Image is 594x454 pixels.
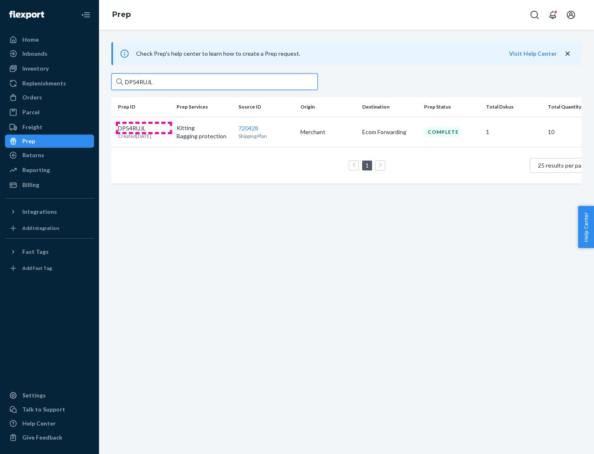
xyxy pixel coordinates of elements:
p: 1 [486,128,541,136]
p: Ecom Forwarding [362,128,417,136]
div: Settings [22,391,46,400]
div: Integrations [22,208,57,216]
th: Origin [297,97,359,117]
th: Prep Services [173,97,235,117]
div: Reporting [22,166,50,174]
div: Billing [22,181,39,189]
p: Shipping Plan [238,132,294,140]
a: Billing [5,178,94,192]
div: Replenishments [22,79,66,87]
a: Returns [5,149,94,162]
div: Add Integration [22,225,59,232]
p: Kitting [177,124,232,132]
div: Freight [22,123,42,131]
a: 720428 [238,125,258,132]
th: Source ID [235,97,297,117]
button: Open account menu [563,7,579,23]
p: DP54RUJL [118,124,151,132]
th: Total Dskus [483,97,544,117]
button: Close Navigation [78,7,94,23]
span: 25 results per page [538,162,588,169]
p: Created [DATE] [118,132,151,140]
button: Give Feedback [5,431,94,444]
th: Prep ID [111,97,173,117]
div: Home [22,35,39,44]
div: Parcel [22,108,40,116]
a: Parcel [5,106,94,119]
button: close [563,50,572,58]
div: Give Feedback [22,433,62,442]
a: Help Center [5,417,94,430]
a: Home [5,33,94,46]
a: Prep [5,135,94,148]
a: Inbounds [5,47,94,60]
span: Check Prep's help center to learn how to create a Prep request. [136,50,300,57]
p: Bagging protection [177,132,232,140]
div: Orders [22,93,42,102]
button: Integrations [5,205,94,218]
div: Talk to Support [22,405,65,414]
div: Returns [22,151,44,159]
div: Inventory [22,64,49,73]
a: Replenishments [5,77,94,90]
ol: breadcrumbs [106,3,137,27]
a: Settings [5,389,94,402]
button: Open Search Box [526,7,543,23]
a: Orders [5,91,94,104]
button: Visit Help Center [509,50,557,58]
a: Inventory [5,62,94,75]
a: Freight [5,121,94,134]
a: Reporting [5,163,94,177]
img: Flexport logo [9,11,44,19]
button: Open notifications [544,7,561,23]
div: Fast Tags [22,248,49,256]
a: Add Fast Tag [5,262,94,275]
th: Prep Status [421,97,483,117]
a: Prep [112,10,131,19]
th: Destination [359,97,421,117]
input: Search prep jobs [111,73,318,90]
button: Fast Tags [5,245,94,258]
div: Add Fast Tag [22,265,52,272]
a: Page 1 is your current page [364,162,370,169]
a: Talk to Support [5,403,94,416]
div: Inbounds [22,50,47,58]
div: Help Center [22,419,56,428]
div: Prep [22,137,35,145]
p: Merchant [300,128,356,136]
a: Add Integration [5,222,94,235]
button: Help Center [578,206,594,248]
div: Complete [424,127,462,137]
